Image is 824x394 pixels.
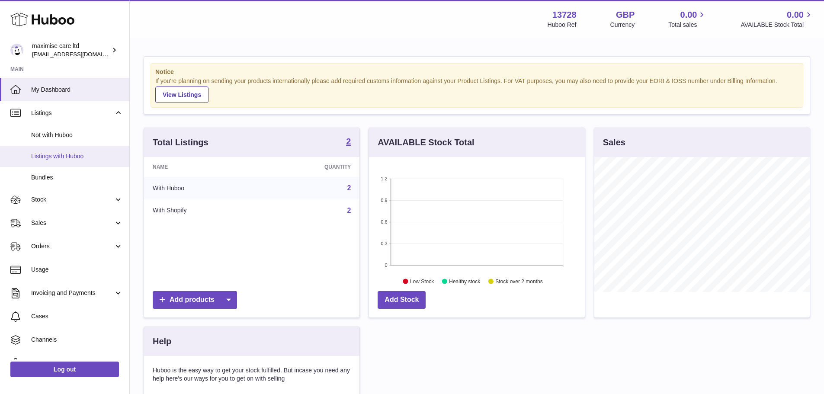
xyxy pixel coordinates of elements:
text: 1.2 [381,176,388,181]
text: 0.3 [381,241,388,246]
a: View Listings [155,86,208,103]
h3: Total Listings [153,137,208,148]
h3: AVAILABLE Stock Total [378,137,474,148]
strong: Notice [155,68,798,76]
a: 2 [347,184,351,192]
span: Usage [31,266,123,274]
span: [EMAIL_ADDRESS][DOMAIN_NAME] [32,51,127,58]
h3: Help [153,336,171,347]
a: 2 [346,137,351,147]
span: Bundles [31,173,123,182]
th: Name [144,157,260,177]
span: Orders [31,242,114,250]
a: 2 [347,207,351,214]
div: Huboo Ref [548,21,577,29]
span: Listings [31,109,114,117]
span: Channels [31,336,123,344]
div: If you're planning on sending your products internationally please add required customs informati... [155,77,798,103]
span: My Dashboard [31,86,123,94]
span: Invoicing and Payments [31,289,114,297]
text: 0.6 [381,219,388,224]
p: Huboo is the easy way to get your stock fulfilled. But incase you need any help here's our ways f... [153,366,351,383]
a: Add products [153,291,237,309]
strong: 13728 [552,9,577,21]
text: Low Stock [410,278,434,284]
text: Healthy stock [449,278,481,284]
td: With Huboo [144,177,260,199]
div: maximise care ltd [32,42,110,58]
text: 0 [385,263,388,268]
span: Listings with Huboo [31,152,123,160]
span: Settings [31,359,123,367]
th: Quantity [260,157,360,177]
span: Stock [31,195,114,204]
strong: 2 [346,137,351,146]
text: 0.9 [381,198,388,203]
span: Not with Huboo [31,131,123,139]
a: 0.00 Total sales [668,9,707,29]
strong: GBP [616,9,635,21]
span: 0.00 [680,9,697,21]
h3: Sales [603,137,625,148]
a: Add Stock [378,291,426,309]
a: 0.00 AVAILABLE Stock Total [741,9,814,29]
span: 0.00 [787,9,804,21]
span: Sales [31,219,114,227]
td: With Shopify [144,199,260,222]
div: Currency [610,21,635,29]
span: Cases [31,312,123,320]
text: Stock over 2 months [496,278,543,284]
span: AVAILABLE Stock Total [741,21,814,29]
span: Total sales [668,21,707,29]
a: Log out [10,362,119,377]
img: maxadamsa2016@gmail.com [10,44,23,57]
